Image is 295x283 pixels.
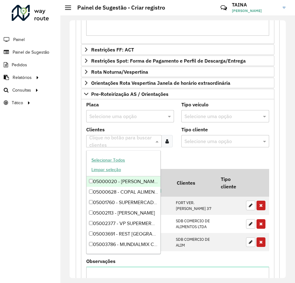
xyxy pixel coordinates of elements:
span: Rota Noturna/Vespertina [91,69,148,74]
a: Restrições Spot: Forma de Pagamento e Perfil de Descarga/Entrega [81,55,274,66]
div: 05003691 - REST [GEOGRAPHIC_DATA] [87,229,160,239]
a: Orientações Rota Vespertina Janela de horário extraordinária [81,78,274,88]
span: Restrições FF: ACT [91,47,134,52]
ng-dropdown-panel: Options list [86,150,161,254]
label: Placa [86,101,99,108]
a: Pre-Roteirização AS / Orientações [81,89,274,99]
div: 05003786 - MUNDIALMIX COMERCIO [87,239,160,250]
a: Rota Noturna/Vespertina [81,67,274,77]
label: Observações [86,257,115,265]
span: Tático [12,100,23,106]
div: 05002377 - VP SUPERMERCADO SUL [87,218,160,229]
span: Pre-Roteirização AS / Orientações [91,92,168,96]
div: 05006025 - MOINHO COMERCIO DE REFEICOES EIRELI - EP [87,250,160,260]
a: Contato Rápido [217,1,230,14]
span: Painel de Sugestão [13,49,49,55]
span: Pedidos [12,62,27,68]
th: Clientes [172,169,216,197]
div: 05000628 - COPAL ALIMENTOS LTDA [87,187,160,197]
div: 05000020 - [PERSON_NAME] [87,176,160,187]
button: Selecionar Todos [89,155,128,165]
span: Consultas [12,87,31,93]
label: Tipo veículo [181,101,208,108]
label: Clientes [86,126,105,133]
span: Painel [13,36,25,43]
a: Restrições FF: ACT [81,44,274,55]
span: [PERSON_NAME] [232,8,278,14]
span: Relatórios [13,74,32,81]
div: 05001760 - SUPERMERCADO VALDIR [87,197,160,208]
div: 05002113 - [PERSON_NAME] [87,208,160,218]
span: Restrições Spot: Forma de Pagamento e Perfil de Descarga/Entrega [91,58,246,63]
td: SDB COMERCIO DE ALIMENTOS LTDA [172,215,216,233]
h2: Painel de Sugestão - Criar registro [71,4,165,11]
span: Orientações Rota Vespertina Janela de horário extraordinária [91,80,230,85]
td: FORT VER.[PERSON_NAME] 37 [172,197,216,215]
th: Tipo cliente [216,169,243,197]
h3: TAINA [232,2,278,8]
label: Tipo cliente [181,126,208,133]
td: SDB COMERCIO DE ALIM [172,233,216,251]
button: Limpar seleção [89,165,124,174]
